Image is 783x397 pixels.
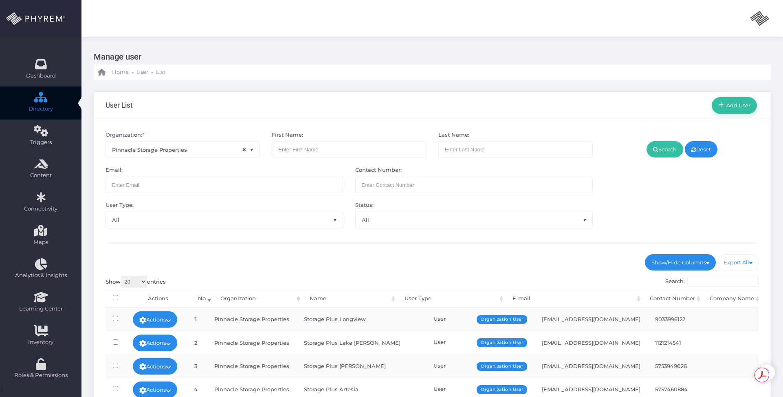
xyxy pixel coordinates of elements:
label: Last Name: [438,131,469,139]
input: Search: [687,276,759,287]
td: 2 [185,331,207,354]
td: Pinnacle Storage Properties [207,331,297,354]
span: Directory [5,105,76,113]
td: Storage Plus Lake [PERSON_NAME] [297,331,426,354]
span: Pinnacle Storage Properties [106,142,260,157]
span: Organization User [477,385,527,394]
span: Analytics & Insights [5,271,76,279]
span: Inventory [5,338,76,346]
span: Maps [33,238,48,246]
span: Organization User [477,338,527,347]
th: E-mail: activate to sort column ascending [505,290,642,308]
a: User [136,64,148,80]
label: Status: [355,201,374,209]
span: Organization User [477,315,527,324]
span: User [136,68,148,76]
span: All [355,212,593,228]
td: Pinnacle Storage Properties [207,355,297,378]
span: Connectivity [5,205,76,213]
input: Enter Last Name [438,142,593,158]
td: [EMAIL_ADDRESS][DOMAIN_NAME] [534,355,648,378]
a: Actions [133,311,178,328]
th: Actions [125,290,191,308]
span: All [106,212,343,228]
select: Showentries [121,276,147,288]
span: List [156,68,165,76]
li: - [150,68,154,76]
a: Actions [133,358,178,375]
td: [EMAIL_ADDRESS][DOMAIN_NAME] [534,308,648,331]
td: 5753949026 [648,355,708,378]
a: Actions [133,335,178,351]
span: Dashboard [26,72,56,80]
a: Add User [712,97,757,113]
a: List [156,64,165,80]
td: [EMAIL_ADDRESS][DOMAIN_NAME] [534,331,648,354]
a: Home [98,64,129,80]
span: Learning Center [5,305,76,313]
input: Maximum of 10 digits required [355,177,593,193]
span: Home [112,68,129,76]
label: Email: [106,166,123,174]
span: × [242,145,246,155]
label: Organization: [106,131,144,139]
div: User [433,362,527,370]
span: Organization User [477,362,527,371]
span: All [356,212,592,228]
span: Triggers [5,138,76,146]
span: All [106,212,343,228]
h3: Manage user [94,49,765,64]
label: First Name: [272,131,303,139]
td: 1 [185,308,207,331]
th: Organization: activate to sort column ascending [213,290,302,308]
th: No: activate to sort column ascending [191,290,213,308]
span: Roles & Permissions [5,371,76,379]
label: Show entries [106,276,166,288]
th: User Type: activate to sort column ascending [397,290,505,308]
td: Pinnacle Storage Properties [207,308,297,331]
h3: User List [106,101,133,109]
input: Enter First Name [272,142,426,158]
td: 3 [185,355,207,378]
td: 1121214541 [648,331,708,354]
label: Search: [665,276,759,287]
span: Content [5,171,76,180]
th: Contact Number: activate to sort column ascending [642,290,702,308]
label: Contact Number: [355,166,402,174]
td: Storage Plus [PERSON_NAME] [297,355,426,378]
th: Name: activate to sort column ascending [302,290,397,308]
a: Export All [717,254,759,271]
th: Company Name: activate to sort column ascending [702,290,761,308]
input: Enter Email [106,177,343,193]
div: User [433,338,527,346]
div: User [433,315,527,323]
label: User Type: [106,201,134,209]
span: Add User [724,102,751,109]
li: - [130,68,135,76]
a: Show/Hide Columns [645,254,716,271]
div: User [433,385,527,393]
td: 9033996122 [648,308,708,331]
a: Reset [685,141,718,157]
a: Search [647,141,683,157]
td: Storage Plus Longview [297,308,426,331]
